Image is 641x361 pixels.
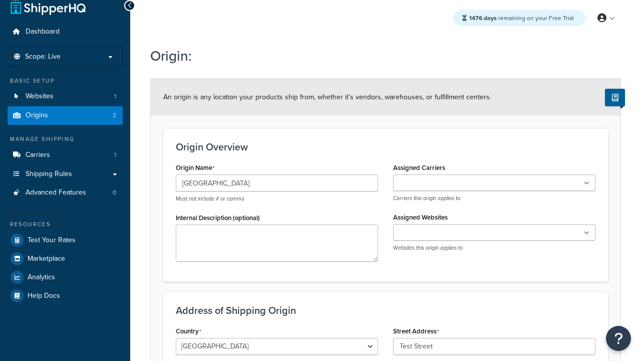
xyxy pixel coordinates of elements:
a: Shipping Rules [8,165,123,184]
span: Advanced Features [26,189,86,197]
span: Shipping Rules [26,170,72,178]
p: Websites this origin applies to [393,244,595,252]
div: Resources [8,220,123,229]
a: Websites1 [8,87,123,106]
button: Show Help Docs [605,89,625,106]
span: Scope: Live [25,53,61,61]
h1: Origin: [150,46,608,66]
label: Internal Description (optional) [176,214,260,222]
label: Assigned Websites [393,214,448,221]
span: Analytics [28,273,55,282]
label: Assigned Carriers [393,164,445,171]
a: Advanced Features0 [8,184,123,202]
h3: Address of Shipping Origin [176,305,595,316]
strong: 1476 days [469,14,497,23]
p: Carriers this origin applies to [393,195,595,202]
span: 1 [114,151,116,159]
li: Carriers [8,146,123,164]
a: Carriers1 [8,146,123,164]
span: remaining on your Free Trial [469,14,574,23]
span: Websites [26,92,54,101]
span: Origins [26,111,48,120]
button: Open Resource Center [606,326,631,351]
a: Test Your Rates [8,231,123,249]
li: Websites [8,87,123,106]
span: Marketplace [28,255,65,263]
span: 2 [113,111,116,120]
a: Dashboard [8,23,123,41]
a: Analytics [8,268,123,286]
li: Origins [8,106,123,125]
span: An origin is any location your products ship from, whether it’s vendors, warehouses, or fulfillme... [163,92,491,102]
label: Country [176,327,201,335]
div: Basic Setup [8,77,123,85]
span: 1 [114,92,116,101]
h3: Origin Overview [176,141,595,152]
span: Help Docs [28,292,60,300]
span: Dashboard [26,28,60,36]
li: Advanced Features [8,184,123,202]
label: Street Address [393,327,439,335]
span: 0 [113,189,116,197]
label: Origin Name [176,164,215,172]
a: Origins2 [8,106,123,125]
a: Help Docs [8,287,123,305]
a: Marketplace [8,250,123,268]
p: Must not include # or comma [176,195,378,203]
span: Carriers [26,151,50,159]
div: Manage Shipping [8,135,123,143]
span: Test Your Rates [28,236,76,245]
